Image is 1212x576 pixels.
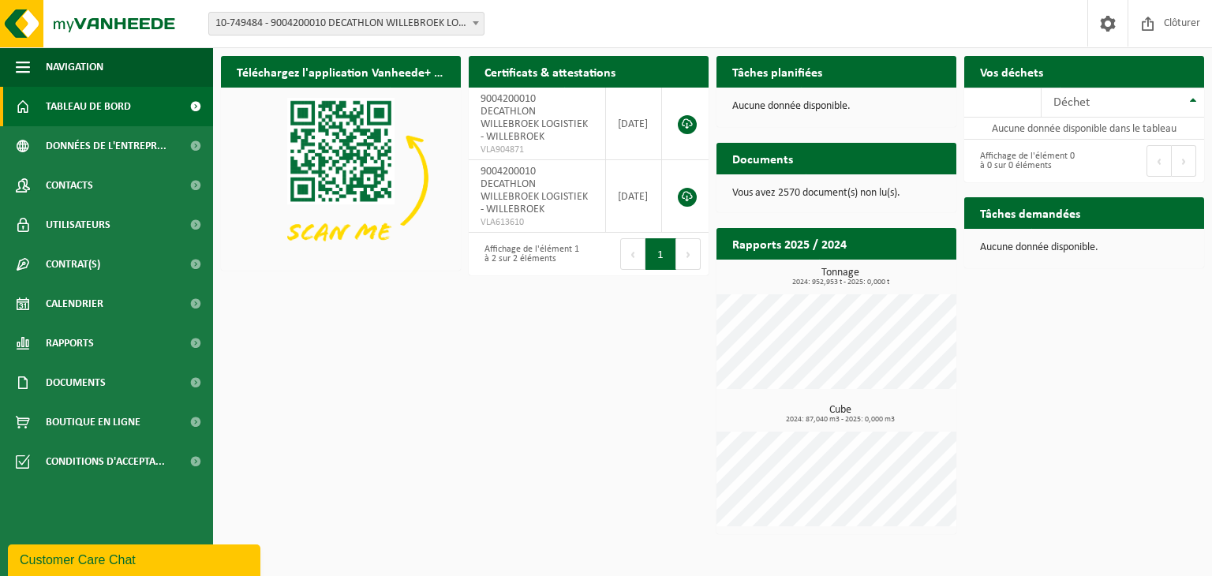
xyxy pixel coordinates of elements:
button: Next [1172,145,1196,177]
span: Déchet [1053,96,1090,109]
span: Tableau de bord [46,87,131,126]
h2: Téléchargez l'application Vanheede+ maintenant! [221,56,461,87]
h2: Documents [716,143,809,174]
td: [DATE] [606,160,662,233]
button: Previous [620,238,645,270]
span: Documents [46,363,106,402]
span: Navigation [46,47,103,87]
span: 9004200010 DECATHLON WILLEBROEK LOGISTIEK - WILLEBROEK [481,166,588,215]
p: Aucune donnée disponible. [732,101,941,112]
img: Download de VHEPlus App [221,88,461,267]
h2: Vos déchets [964,56,1059,87]
span: Rapports [46,324,94,363]
h2: Certificats & attestations [469,56,631,87]
button: Next [676,238,701,270]
span: 10-749484 - 9004200010 DECATHLON WILLEBROEK LOGISTIEK - WILLEBROEK [208,12,484,36]
span: Utilisateurs [46,205,110,245]
h2: Rapports 2025 / 2024 [716,228,862,259]
button: Previous [1147,145,1172,177]
span: Contrat(s) [46,245,100,284]
span: 9004200010 DECATHLON WILLEBROEK LOGISTIEK - WILLEBROEK [481,93,588,143]
span: VLA613610 [481,216,593,229]
span: Contacts [46,166,93,205]
p: Vous avez 2570 document(s) non lu(s). [732,188,941,199]
span: 10-749484 - 9004200010 DECATHLON WILLEBROEK LOGISTIEK - WILLEBROEK [209,13,484,35]
span: Boutique en ligne [46,402,140,442]
span: 2024: 952,953 t - 2025: 0,000 t [724,279,956,286]
div: Affichage de l'élément 1 à 2 sur 2 éléments [477,237,581,271]
span: VLA904871 [481,144,593,156]
h3: Cube [724,405,956,424]
iframe: chat widget [8,541,264,576]
td: Aucune donnée disponible dans le tableau [964,118,1204,140]
span: 2024: 87,040 m3 - 2025: 0,000 m3 [724,416,956,424]
a: Consulter les rapports [819,259,955,290]
span: Données de l'entrepr... [46,126,166,166]
h2: Tâches demandées [964,197,1096,228]
td: [DATE] [606,88,662,160]
p: Aucune donnée disponible. [980,242,1188,253]
h2: Tâches planifiées [716,56,838,87]
div: Affichage de l'élément 0 à 0 sur 0 éléments [972,144,1076,178]
span: Conditions d'accepta... [46,442,165,481]
span: Calendrier [46,284,103,324]
h3: Tonnage [724,267,956,286]
button: 1 [645,238,676,270]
